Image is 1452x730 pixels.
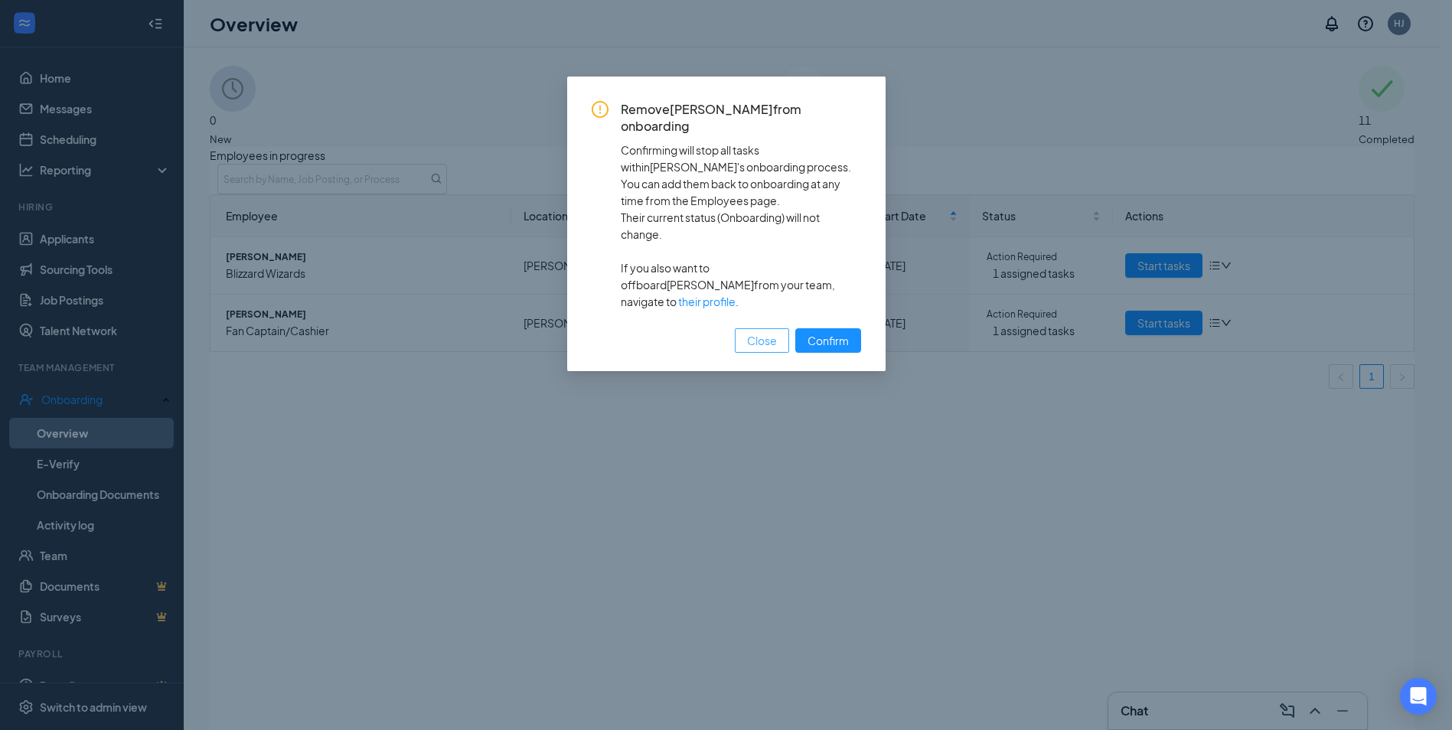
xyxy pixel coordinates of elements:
[747,332,777,349] span: Close
[621,209,861,243] span: Their current status ( Onboarding ) will not change.
[735,328,789,353] button: Close
[795,328,861,353] button: Confirm
[621,142,861,209] span: Confirming will stop all tasks within [PERSON_NAME] 's onboarding process. You can add them back ...
[621,101,861,135] span: Remove [PERSON_NAME] from onboarding
[808,332,849,349] span: Confirm
[592,101,609,118] span: exclamation-circle
[678,295,736,308] a: their profile
[621,259,861,310] span: If you also want to offboard [PERSON_NAME] from your team, navigate to .
[1400,678,1437,715] div: Open Intercom Messenger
